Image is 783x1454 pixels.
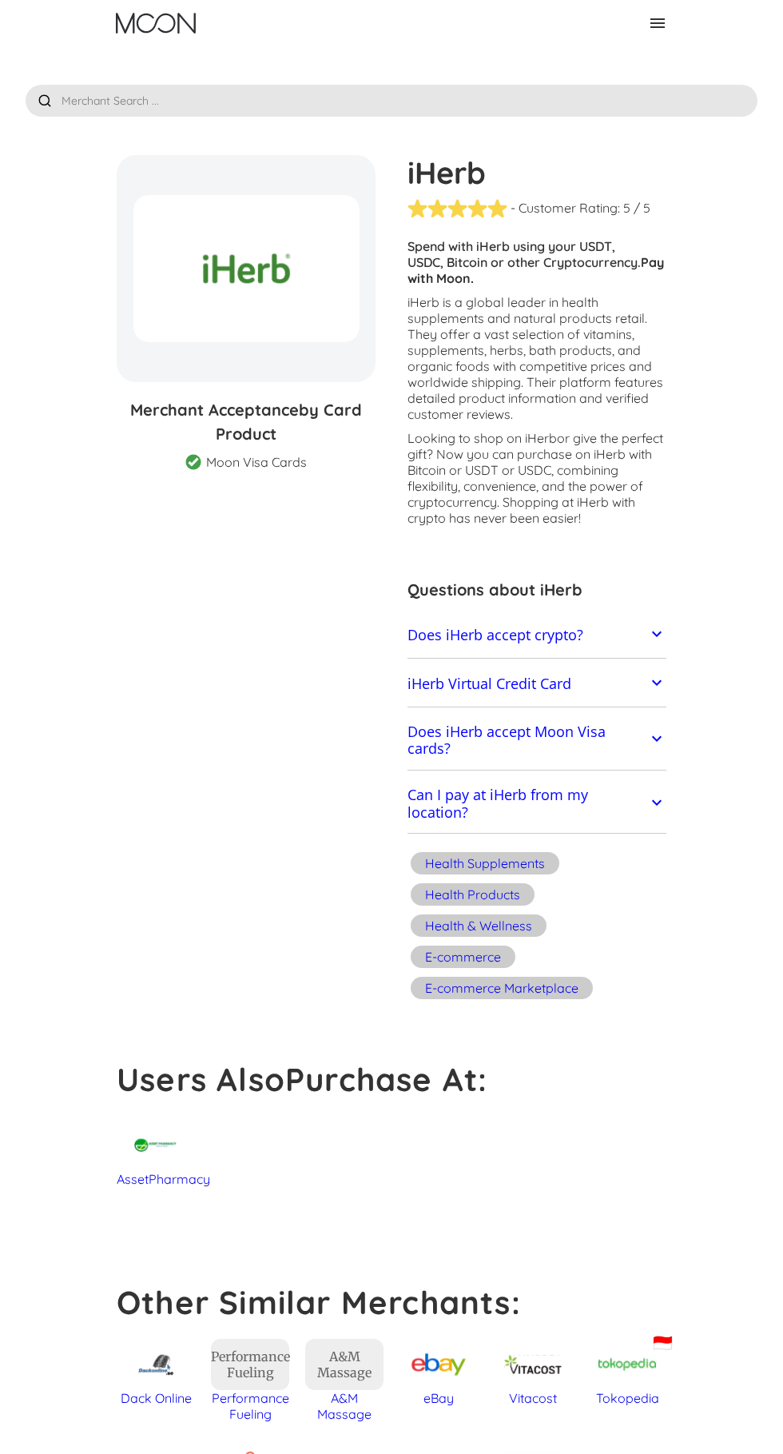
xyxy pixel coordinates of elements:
[407,578,666,602] h3: Questions about iHerb
[478,1059,487,1099] strong: :
[407,779,666,830] a: Can I pay at iHerb from my location?
[494,1339,572,1406] a: Vitacost
[305,1348,384,1380] div: A&M Massage
[117,1171,195,1187] div: AssetPharmacy
[407,787,647,821] h2: Can I pay at iHerb from my location?
[623,200,630,216] div: 5
[407,627,583,644] h2: Does iHerb accept crypto?
[117,1390,195,1406] div: Dack Online
[117,1339,195,1406] a: Dack Online
[407,881,538,912] a: Health Products
[305,1339,384,1422] a: A&M MassageA&M Massage
[211,1348,290,1380] div: Performance Fueling
[407,430,663,462] span: or give the perfect gift
[305,1390,384,1422] div: A&M Massage
[407,715,666,767] a: Does iHerb accept Moon Visa cards?
[407,974,596,1006] a: E-commerce Marketplace
[399,1339,478,1406] a: eBay
[425,855,545,871] div: Health Supplements
[425,949,501,965] div: E-commerce
[117,1282,521,1322] strong: Other Similar Merchants:
[425,918,532,934] div: Health & Wellness
[494,1390,572,1406] div: Vitacost
[407,254,664,286] strong: Pay with Moon.
[407,667,666,703] a: iHerb Virtual Credit Card
[588,1390,666,1406] div: Tokopedia
[117,398,376,446] h3: Merchant Acceptance
[407,294,666,422] p: iHerb is a global leader in health supplements and natural products retail. They offer a vast sel...
[425,886,520,902] div: Health Products
[216,400,362,444] span: by Card Product
[116,13,196,34] img: Moon Logo
[211,1339,289,1422] a: Performance FuelingPerformance Fueling
[211,1390,289,1422] div: Performance Fueling
[653,1333,673,1352] div: 🇮🇩
[206,454,307,470] div: Moon Visa Cards
[407,850,562,881] a: Health Supplements
[407,675,571,693] h2: iHerb Virtual Credit Card
[634,200,650,216] div: / 5
[117,1120,195,1187] a: AssetPharmacy
[425,980,578,996] div: E-commerce Marketplace
[26,85,757,117] input: Merchant Search ...
[407,430,666,526] p: Looking to shop on iHerb ? Now you can purchase on iHerb with Bitcoin or USDT or USDC, combining ...
[407,912,550,943] a: Health & Wellness
[588,1339,666,1406] a: 🇮🇩Tokopedia
[407,943,519,974] a: E-commerce
[407,238,666,286] p: Spend with iHerb using your USDT, USDC, Bitcoin or other Cryptocurrency.
[117,1059,285,1099] strong: Users Also
[399,1390,478,1406] div: eBay
[407,618,666,654] a: Does iHerb accept crypto?
[407,155,666,190] h1: iHerb
[407,723,647,758] h2: Does iHerb accept Moon Visa cards?
[285,1059,478,1099] strong: Purchase At
[116,13,196,34] a: home
[511,200,620,216] div: - Customer Rating:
